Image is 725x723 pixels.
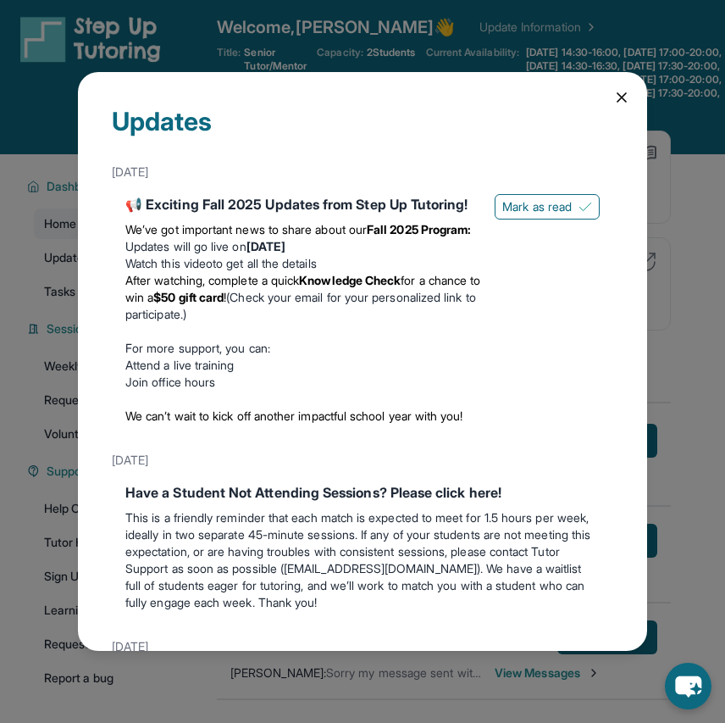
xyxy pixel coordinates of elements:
span: We can’t wait to kick off another impactful school year with you! [125,409,463,423]
span: We’ve got important news to share about our [125,222,367,236]
li: Updates will go live on [125,238,481,255]
p: This is a friendly reminder that each match is expected to meet for 1.5 hours per week, ideally i... [125,509,600,611]
span: After watching, complete a quick [125,273,299,287]
button: chat-button [665,663,711,709]
img: Mark as read [578,200,592,214]
p: For more support, you can: [125,340,481,357]
li: to get all the details [125,255,481,272]
strong: $50 gift card [153,290,224,304]
div: [DATE] [112,631,613,662]
span: Mark as read [502,198,572,215]
div: [DATE] [112,157,613,187]
div: 📢 Exciting Fall 2025 Updates from Step Up Tutoring! [125,194,481,214]
div: Updates [112,106,613,157]
li: (Check your email for your personalized link to participate.) [125,272,481,323]
div: [DATE] [112,445,613,476]
strong: Knowledge Check [299,273,401,287]
button: Mark as read [495,194,600,220]
span: ! [224,290,226,304]
a: Watch this video [125,256,213,270]
a: Join office hours [125,375,215,389]
strong: Fall 2025 Program: [367,222,471,236]
div: Have a Student Not Attending Sessions? Please click here! [125,482,600,503]
a: Attend a live training [125,358,235,372]
strong: [DATE] [246,239,285,253]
